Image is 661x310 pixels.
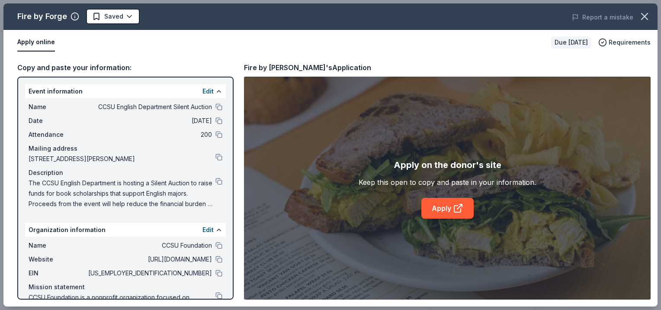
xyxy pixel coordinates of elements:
[17,33,55,52] button: Apply online
[29,102,87,112] span: Name
[17,62,234,73] div: Copy and paste your information:
[87,254,212,265] span: [URL][DOMAIN_NAME]
[29,282,222,292] div: Mission statement
[29,129,87,140] span: Attendance
[202,86,214,97] button: Edit
[29,178,215,209] span: The CCSU English Department is hosting a Silent Auction to raise funds for book scholarships that...
[87,240,212,251] span: CCSU Foundation
[87,129,212,140] span: 200
[394,158,501,172] div: Apply on the donor's site
[421,198,474,219] a: Apply
[86,9,140,24] button: Saved
[87,102,212,112] span: CCSU English Department Silent Auction
[598,37,651,48] button: Requirements
[29,240,87,251] span: Name
[25,223,226,237] div: Organization information
[17,10,67,23] div: Fire by Forge
[29,268,87,278] span: EIN
[359,177,536,187] div: Keep this open to copy and paste in your information.
[29,254,87,265] span: Website
[572,12,633,23] button: Report a mistake
[87,116,212,126] span: [DATE]
[29,154,215,164] span: [STREET_ADDRESS][PERSON_NAME]
[29,168,222,178] div: Description
[87,268,212,278] span: [US_EMPLOYER_IDENTIFICATION_NUMBER]
[551,36,591,48] div: Due [DATE]
[25,84,226,98] div: Event information
[104,11,123,22] span: Saved
[244,62,371,73] div: Fire by [PERSON_NAME]'s Application
[29,143,222,154] div: Mailing address
[202,225,214,235] button: Edit
[609,37,651,48] span: Requirements
[29,116,87,126] span: Date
